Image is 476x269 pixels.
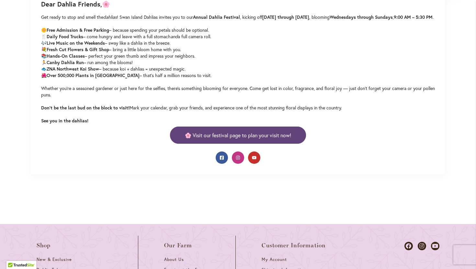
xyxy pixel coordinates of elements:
em: and [171,34,178,39]
strong: Free Admission & Free Parking [47,27,109,33]
strong: ZNA Northwest Koi Show [47,66,99,72]
iframe: Launch Accessibility Center [5,246,23,264]
strong: See you in the dahlias! [41,118,88,124]
span: Our Farm [164,242,192,249]
span: 🌸 Visit our festival page to plan your visit now! [185,131,291,139]
span: New & Exclusive [37,257,72,262]
strong: Don’t be the last bud on the block to visit! [41,105,130,111]
strong: Annual Dahlia Festival [193,14,240,20]
a: Dahlias on Youtube [431,242,439,250]
span: My Account [262,257,287,262]
span: Shop [37,242,51,249]
a: Dahlias on Instagram [418,242,426,250]
span: Customer Information [262,242,326,249]
span: About Us [164,257,184,262]
strong: Live Music on the Weekends [47,40,105,46]
strong: Wednesdays through Sundays [330,14,393,20]
strong: Daily Food Trucks [47,33,83,39]
strong: 9:00 AM – 5:30 PM [394,14,433,20]
a: Instagram: Swan Island Dahlias [232,151,244,164]
a: YouTube: Swan Island Dahlias [248,151,260,164]
a: Dahlias on Facebook [404,242,413,250]
a: Facebook: Swan Island Dahlias [216,151,228,164]
a: 🌸 Visit our festival page to plan your visit now! [170,127,306,144]
em: dahlias [103,14,117,20]
strong: Over 500,000 Plants in [GEOGRAPHIC_DATA] [47,72,140,78]
strong: Hands-On Classes [47,53,85,59]
strong: Canby Dahlia Run [47,59,84,65]
strong: [DATE] through [DATE] [262,14,309,20]
p: Get ready to stop and smell the ! Swan Island Dahlias invites you to our , kicking off , blooming... [41,14,435,124]
strong: Fresh Cut Flowers & Gift Shop [47,46,109,52]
